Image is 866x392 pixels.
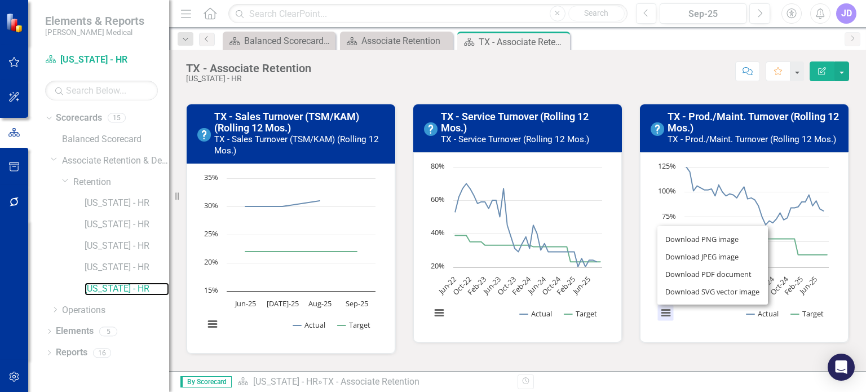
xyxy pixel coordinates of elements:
[797,274,819,297] text: Jun-25
[361,34,450,48] div: Associate Retention
[237,376,509,389] div: »
[479,35,567,49] div: TX - Associate Retention
[73,176,169,189] a: Retention
[204,257,218,267] text: 20%
[652,161,834,331] svg: Interactive chart
[186,62,311,74] div: TX - Associate Retention
[244,34,333,48] div: Balanced Scorecard Welcome Page
[45,14,144,28] span: Elements & Reports
[214,134,379,156] small: TX - Sales Turnover (TSM/KAM) (Rolling 12 Mos.)
[197,128,211,142] img: No Information
[343,34,450,48] a: Associate Retention
[45,28,144,37] small: [PERSON_NAME] Medical
[510,274,533,298] text: Feb-24
[293,320,325,330] button: Show Actual
[5,12,26,33] img: ClearPoint Strategy
[662,248,763,266] li: Download JPEG image
[322,376,419,387] div: TX - Associate Retention
[828,354,855,381] div: Open Intercom Messenger
[525,274,548,297] text: Jun-24
[791,309,824,319] button: Show Target
[441,134,589,144] small: TX - Service Turnover (Rolling 12 Mos.)
[658,186,676,196] text: 100%
[346,298,368,309] text: Sep-25
[180,376,232,387] span: By Scorecard
[554,274,577,297] text: Feb-25
[495,274,518,297] text: Oct-23
[668,134,836,144] small: TX - Prod./Maint. Turnover (Rolling 12 Mos.)
[108,113,126,123] div: 15
[431,161,445,171] text: 80%
[85,283,169,296] a: [US_STATE] - HR
[204,228,218,239] text: 25%
[244,199,322,209] g: Actual, line 1 of 2 with 4 data points.
[186,74,311,83] div: [US_STATE] - HR
[56,325,94,338] a: Elements
[668,111,839,134] a: TX - Prod./Maint. Turnover (Rolling 12 Mos.)
[204,200,218,210] text: 30%
[204,172,218,182] text: 35%
[62,133,169,146] a: Balanced Scorecard
[480,274,503,297] text: Jun-23
[62,155,169,168] a: Associate Retention & Development
[450,274,473,297] text: Oct-22
[85,240,169,253] a: [US_STATE] - HR
[564,309,597,319] button: Show Target
[205,316,220,332] button: View chart menu, Chart
[198,173,381,342] svg: Interactive chart
[338,320,370,330] button: Show Target
[56,112,102,125] a: Scorecards
[431,305,447,321] button: View chart menu, Chart
[45,54,158,67] a: [US_STATE] - HR
[85,261,169,274] a: [US_STATE] - HR
[540,274,563,297] text: Oct-24
[228,4,627,24] input: Search ClearPoint...
[244,249,360,254] g: Target, line 2 of 2 with 4 data points.
[226,34,333,48] a: Balanced Scorecard Welcome Page
[658,161,676,171] text: 125%
[652,161,837,331] div: Chart. Highcharts interactive chart.
[651,122,664,136] img: No Information
[267,298,299,309] text: [DATE]-25
[436,274,458,297] text: Jun-22
[431,227,445,237] text: 40%
[99,327,117,336] div: 5
[431,194,445,204] text: 60%
[234,298,256,309] text: Jun-25
[198,173,383,342] div: Chart. Highcharts interactive chart.
[308,298,332,309] text: Aug-25
[569,274,592,297] text: Jun-25
[45,81,158,100] input: Search Below...
[431,261,445,271] text: 20%
[85,218,169,231] a: [US_STATE] - HR
[664,7,743,21] div: Sep-25
[584,8,608,17] span: Search
[425,161,610,331] div: Chart. Highcharts interactive chart.
[441,111,589,134] a: TX - Service Turnover (Rolling 12 Mos.)
[253,376,318,387] a: [US_STATE] - HR
[62,304,169,317] a: Operations
[662,266,763,283] li: Download PDF document
[204,285,218,295] text: 15%
[660,3,746,24] button: Sep-25
[568,6,625,21] button: Search
[657,226,768,305] ul: Chart menu
[520,309,552,319] button: Show Actual
[465,274,488,297] text: Feb-23
[782,274,805,297] text: Feb-25
[56,346,87,359] a: Reports
[836,3,856,24] button: JD
[662,231,763,248] li: Download PNG image
[662,283,763,300] li: Download SVG vector image
[85,197,169,210] a: [US_STATE] - HR
[214,111,359,134] a: TX - Sales Turnover (TSM/KAM) (Rolling 12 Mos.)
[424,122,438,136] img: No Information
[425,161,608,331] svg: Interactive chart
[93,348,111,358] div: 16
